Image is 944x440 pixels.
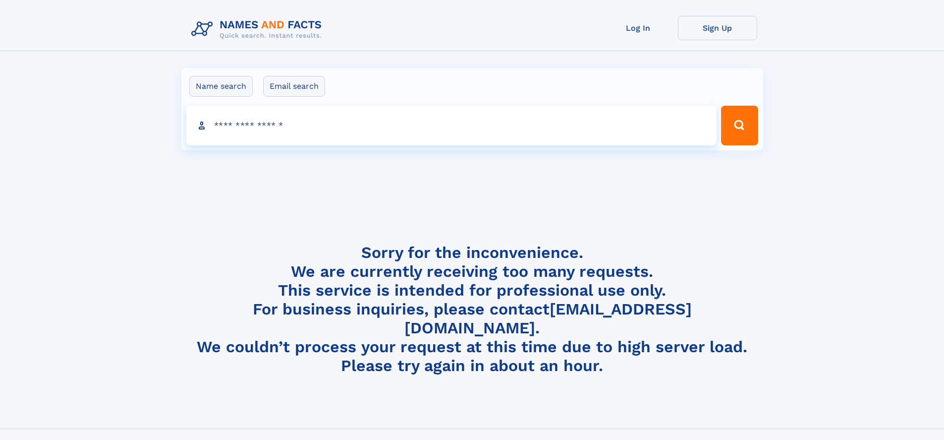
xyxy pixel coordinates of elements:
[599,16,678,40] a: Log In
[404,300,692,337] a: [EMAIL_ADDRESS][DOMAIN_NAME]
[186,106,717,145] input: search input
[678,16,757,40] a: Sign Up
[189,76,253,97] label: Name search
[187,16,330,43] img: Logo Names and Facts
[721,106,758,145] button: Search Button
[187,243,757,376] h4: Sorry for the inconvenience. We are currently receiving too many requests. This service is intend...
[263,76,325,97] label: Email search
